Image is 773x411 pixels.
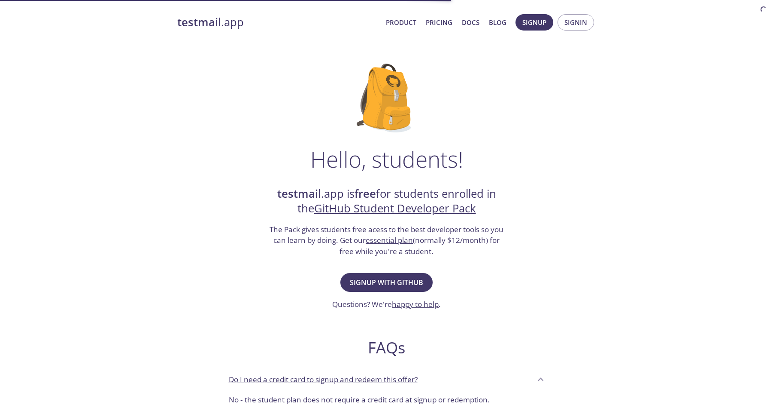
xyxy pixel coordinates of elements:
a: testmail.app [177,15,379,30]
a: Pricing [426,17,452,28]
button: Signin [558,14,594,31]
h2: FAQs [222,338,552,357]
p: No - the student plan does not require a credit card at signup or redemption. [229,394,545,405]
span: Signin [564,17,587,28]
span: Signup [522,17,546,28]
a: Blog [489,17,506,28]
img: github-student-backpack.png [357,64,416,132]
h3: The Pack gives students free acess to the best developer tools so you can learn by doing. Get our... [269,224,505,257]
strong: testmail [277,186,321,201]
a: GitHub Student Developer Pack [314,201,476,216]
button: Signup with GitHub [340,273,433,292]
button: Signup [515,14,553,31]
h2: .app is for students enrolled in the [269,187,505,216]
strong: free [355,186,376,201]
a: Product [386,17,416,28]
div: Do I need a credit card to signup and redeem this offer? [222,368,552,391]
p: Do I need a credit card to signup and redeem this offer? [229,374,418,385]
strong: testmail [177,15,221,30]
a: essential plan [366,235,413,245]
span: Signup with GitHub [350,276,423,288]
a: Docs [462,17,479,28]
a: happy to help [392,299,439,309]
h1: Hello, students! [310,146,463,172]
h3: Questions? We're . [332,299,441,310]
